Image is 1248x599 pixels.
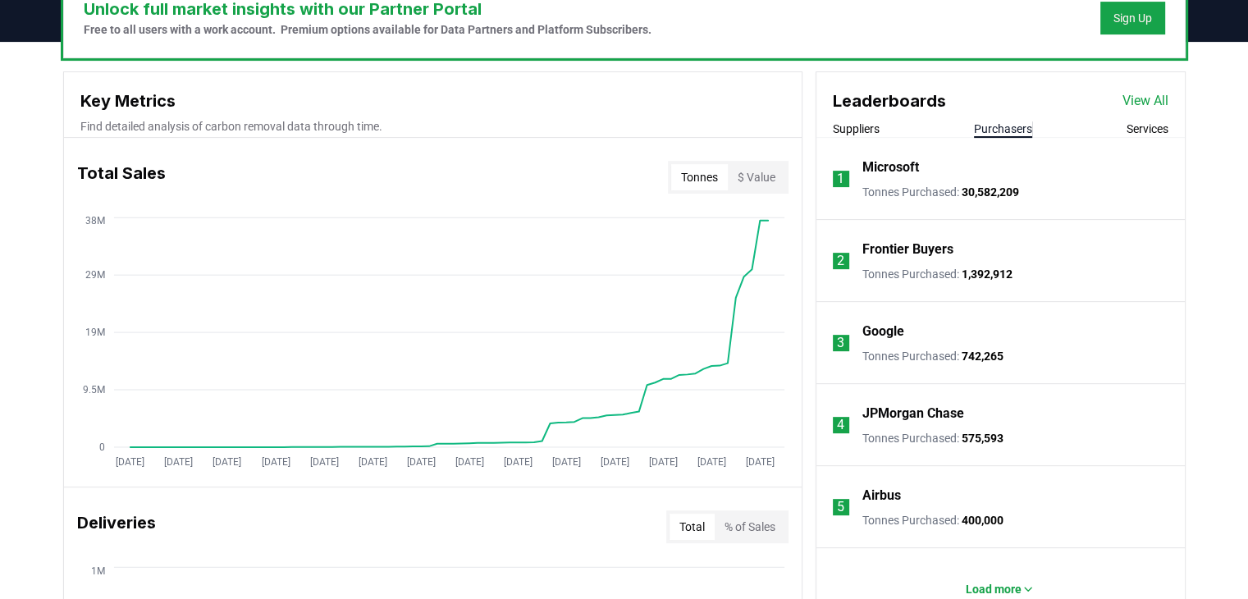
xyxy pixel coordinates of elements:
[862,266,1013,282] p: Tonnes Purchased :
[600,456,629,468] tspan: [DATE]
[837,333,844,353] p: 3
[358,456,386,468] tspan: [DATE]
[966,581,1022,597] p: Load more
[962,350,1003,363] span: 742,265
[80,118,785,135] p: Find detailed analysis of carbon removal data through time.
[837,415,844,435] p: 4
[309,456,338,468] tspan: [DATE]
[862,158,919,177] a: Microsoft
[90,565,104,576] tspan: 1M
[833,121,880,137] button: Suppliers
[697,456,725,468] tspan: [DATE]
[261,456,290,468] tspan: [DATE]
[962,514,1003,527] span: 400,000
[1127,121,1168,137] button: Services
[862,348,1003,364] p: Tonnes Purchased :
[98,441,104,453] tspan: 0
[671,164,728,190] button: Tonnes
[85,215,104,226] tspan: 38M
[551,456,580,468] tspan: [DATE]
[974,121,1032,137] button: Purchasers
[1113,10,1152,26] a: Sign Up
[1122,91,1168,111] a: View All
[1100,2,1165,34] button: Sign Up
[503,456,532,468] tspan: [DATE]
[837,497,844,517] p: 5
[862,486,901,505] a: Airbus
[77,510,156,543] h3: Deliveries
[455,456,483,468] tspan: [DATE]
[213,456,241,468] tspan: [DATE]
[962,267,1013,281] span: 1,392,912
[164,456,193,468] tspan: [DATE]
[84,21,651,38] p: Free to all users with a work account. Premium options available for Data Partners and Platform S...
[962,185,1019,199] span: 30,582,209
[85,327,104,338] tspan: 19M
[837,251,844,271] p: 2
[837,169,844,189] p: 1
[648,456,677,468] tspan: [DATE]
[862,404,964,423] a: JPMorgan Chase
[862,322,904,341] a: Google
[406,456,435,468] tspan: [DATE]
[80,89,785,113] h3: Key Metrics
[728,164,785,190] button: $ Value
[862,184,1019,200] p: Tonnes Purchased :
[862,240,953,259] a: Frontier Buyers
[833,89,946,113] h3: Leaderboards
[82,384,104,396] tspan: 9.5M
[715,514,785,540] button: % of Sales
[746,456,775,468] tspan: [DATE]
[116,456,144,468] tspan: [DATE]
[862,430,1003,446] p: Tonnes Purchased :
[85,269,104,281] tspan: 29M
[862,512,1003,528] p: Tonnes Purchased :
[962,432,1003,445] span: 575,593
[77,161,166,194] h3: Total Sales
[670,514,715,540] button: Total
